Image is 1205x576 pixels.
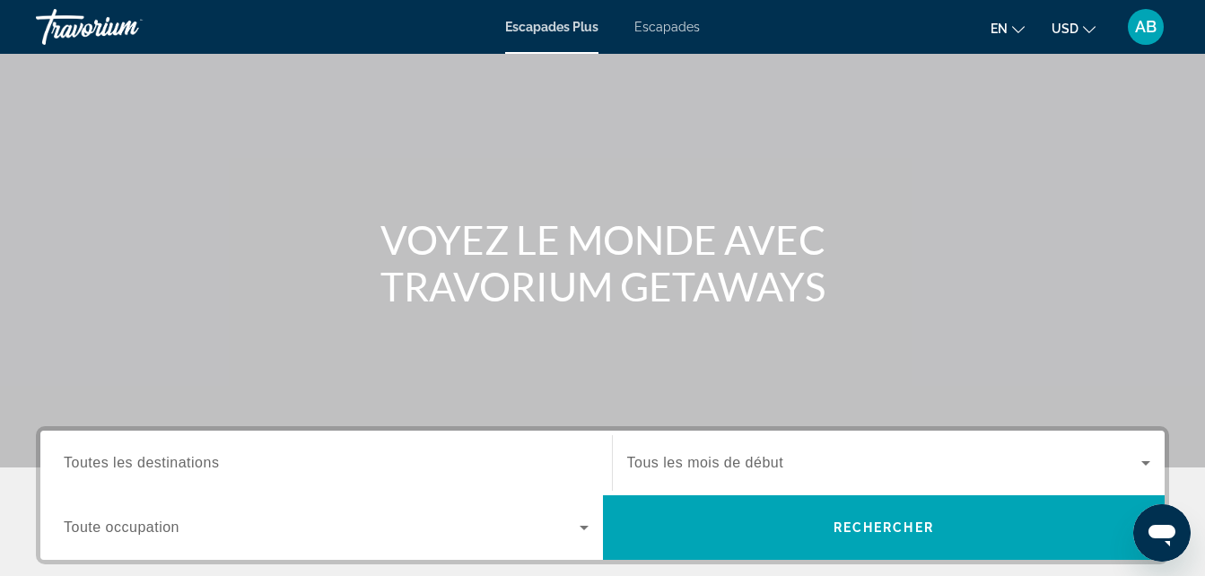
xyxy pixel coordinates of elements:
[834,520,934,535] span: Rechercher
[36,4,215,50] a: Travorium
[1122,8,1169,46] button: Menu utilisateur
[1135,18,1157,36] span: AB
[266,216,939,310] h1: VOYEZ LE MONDE AVEC TRAVORIUM GETAWAYS
[40,431,1165,560] div: Widget de recherche
[991,22,1008,36] span: en
[627,455,784,470] span: Tous les mois de début
[1052,22,1078,36] span: USD
[991,15,1025,41] button: Changer la langue
[64,519,179,535] span: Toute occupation
[1133,504,1191,562] iframe: Bouton de lancement de la fenêtre de messagerie
[505,20,598,34] a: Escapades Plus
[1052,15,1096,41] button: Changer de devise
[64,453,589,475] input: Sélectionnez la destination
[64,455,219,470] span: Toutes les destinations
[603,495,1166,560] button: Rechercher
[634,20,700,34] a: Escapades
